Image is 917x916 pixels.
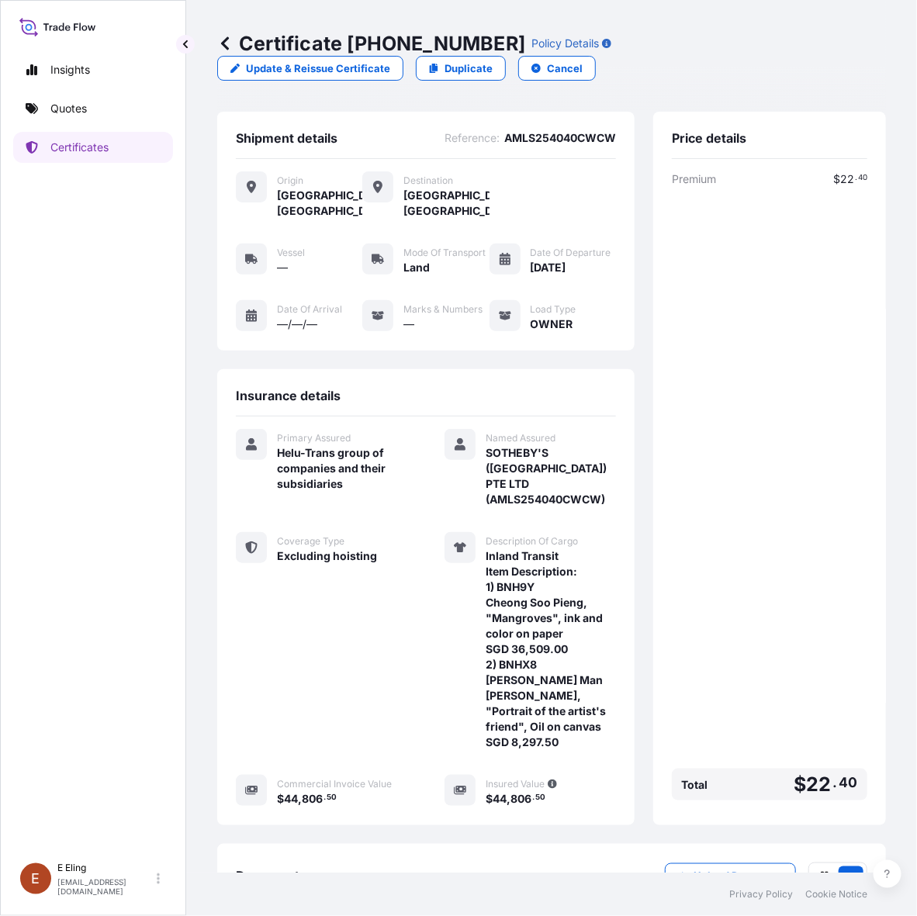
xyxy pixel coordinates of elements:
[32,871,40,887] span: E
[507,793,510,804] span: ,
[531,303,576,316] span: Load Type
[855,175,857,181] span: .
[504,130,616,146] span: AMLS254040CWCW
[445,130,500,146] span: Reference :
[403,247,486,259] span: Mode of Transport
[805,888,867,900] a: Cookie Notice
[13,54,173,85] a: Insights
[535,795,545,800] span: 50
[531,36,599,51] p: Policy Details
[327,795,337,800] span: 50
[531,247,611,259] span: Date of Departure
[403,303,483,316] span: Marks & Numbers
[729,888,793,900] a: Privacy Policy
[50,62,90,78] p: Insights
[324,795,326,800] span: .
[13,93,173,124] a: Quotes
[277,260,288,275] span: —
[57,877,154,896] p: [EMAIL_ADDRESS][DOMAIN_NAME]
[806,775,831,794] span: 22
[665,863,796,888] button: Upload Document
[694,868,783,883] p: Upload Document
[486,535,578,548] span: Description Of Cargo
[236,130,337,146] span: Shipment details
[277,316,317,332] span: —/—/—
[840,174,854,185] span: 22
[277,432,351,444] span: Primary Assured
[277,188,362,219] span: [GEOGRAPHIC_DATA], [GEOGRAPHIC_DATA]
[486,793,493,804] span: $
[277,778,392,790] span: Commercial Invoice Value
[217,31,525,56] p: Certificate [PHONE_NUMBER]
[50,101,87,116] p: Quotes
[57,862,154,874] p: E Eling
[486,445,616,507] span: SOTHEBY'S ([GEOGRAPHIC_DATA]) PTE LTD (AMLS254040CWCW)
[858,175,867,181] span: 40
[50,140,109,155] p: Certificates
[236,868,306,883] span: Documents
[839,778,858,787] span: 40
[531,316,573,332] span: OWNER
[403,260,430,275] span: Land
[681,777,708,793] span: Total
[486,432,555,444] span: Named Assured
[277,445,407,492] span: Helu-Trans group of companies and their subsidiaries
[547,60,583,76] p: Cancel
[445,60,493,76] p: Duplicate
[277,793,284,804] span: $
[236,388,341,403] span: Insurance details
[493,793,507,804] span: 44
[672,171,716,187] span: Premium
[246,60,390,76] p: Update & Reissue Certificate
[794,775,806,794] span: $
[833,778,838,787] span: .
[277,303,342,316] span: Date of Arrival
[13,132,173,163] a: Certificates
[510,793,531,804] span: 806
[486,778,545,790] span: Insured Value
[416,56,506,81] a: Duplicate
[284,793,298,804] span: 44
[277,247,305,259] span: Vessel
[403,175,453,187] span: Destination
[277,535,344,548] span: Coverage Type
[298,793,302,804] span: ,
[403,316,414,332] span: —
[486,548,616,750] span: Inland Transit Item Description: 1) BNH9Y Cheong Soo Pieng, "Mangroves", ink and color on paper S...
[532,795,535,800] span: .
[302,793,323,804] span: 806
[277,548,377,564] span: Excluding hoisting
[531,260,566,275] span: [DATE]
[672,130,746,146] span: Price details
[518,56,596,81] button: Cancel
[217,56,403,81] a: Update & Reissue Certificate
[277,175,303,187] span: Origin
[833,174,840,185] span: $
[403,188,489,219] span: [GEOGRAPHIC_DATA], [GEOGRAPHIC_DATA]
